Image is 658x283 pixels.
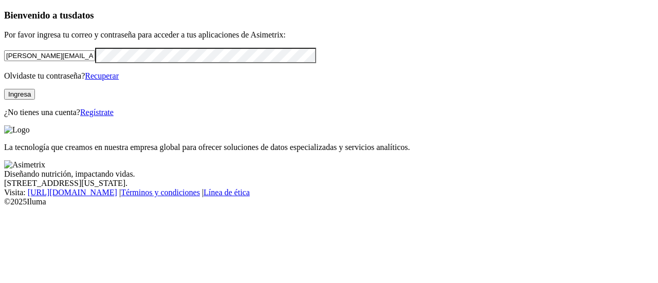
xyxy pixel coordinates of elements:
a: Línea de ética [204,188,250,197]
h3: Bienvenido a tus [4,10,654,21]
div: [STREET_ADDRESS][US_STATE]. [4,179,654,188]
p: Por favor ingresa tu correo y contraseña para acceder a tus aplicaciones de Asimetrix: [4,30,654,40]
a: Regístrate [80,108,114,117]
div: © 2025 Iluma [4,197,654,206]
p: La tecnología que creamos en nuestra empresa global para ofrecer soluciones de datos especializad... [4,143,654,152]
p: Olvidaste tu contraseña? [4,71,654,81]
input: Tu correo [4,50,95,61]
p: ¿No tienes una cuenta? [4,108,654,117]
span: datos [72,10,94,21]
img: Logo [4,125,30,135]
div: Diseñando nutrición, impactando vidas. [4,169,654,179]
div: Visita : | | [4,188,654,197]
button: Ingresa [4,89,35,100]
a: Recuperar [85,71,119,80]
img: Asimetrix [4,160,45,169]
a: [URL][DOMAIN_NAME] [28,188,117,197]
a: Términos y condiciones [121,188,200,197]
